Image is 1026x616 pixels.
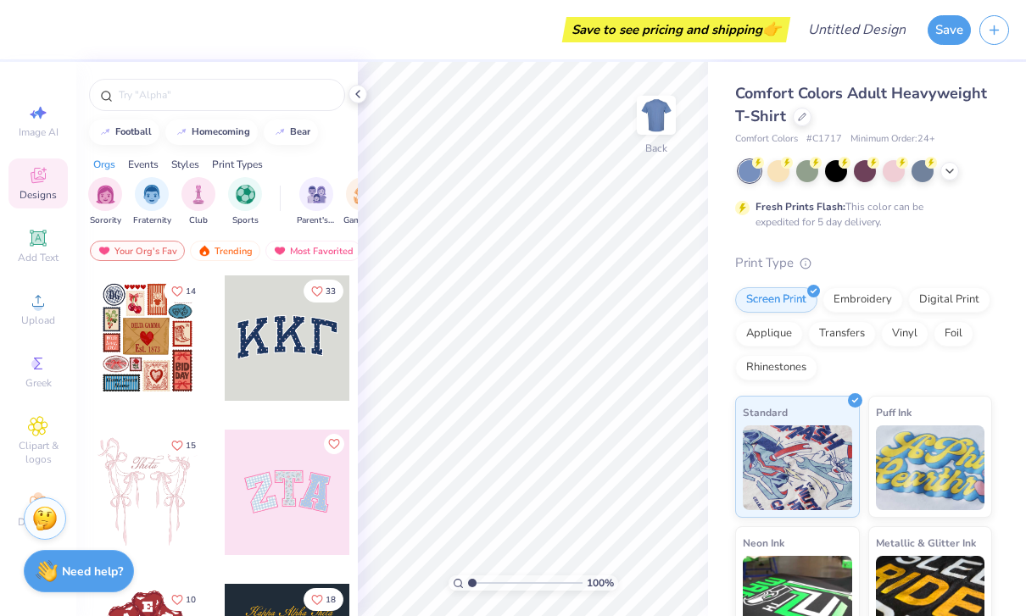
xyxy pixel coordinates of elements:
[934,321,973,347] div: Foil
[117,86,334,103] input: Try "Alpha"
[181,177,215,227] button: filter button
[354,185,373,204] img: Game Day Image
[93,157,115,172] div: Orgs
[264,119,318,145] button: bear
[265,241,361,261] div: Most Favorited
[190,241,260,261] div: Trending
[19,125,59,139] span: Image AI
[186,596,196,604] span: 10
[98,245,111,257] img: most_fav.gif
[326,596,336,604] span: 18
[212,157,263,172] div: Print Types
[566,17,786,42] div: Save to see pricing and shipping
[228,177,262,227] div: filter for Sports
[307,185,326,204] img: Parent's Weekend Image
[90,241,185,261] div: Your Org's Fav
[21,314,55,327] span: Upload
[735,253,992,273] div: Print Type
[876,534,976,552] span: Metallic & Glitter Ink
[89,119,159,145] button: football
[186,287,196,296] span: 14
[115,127,152,136] div: football
[175,127,188,137] img: trend_line.gif
[756,200,845,214] strong: Fresh Prints Flash:
[743,534,784,552] span: Neon Ink
[164,280,204,302] button: Like
[18,515,59,529] span: Decorate
[762,19,781,39] span: 👉
[928,15,971,45] button: Save
[186,441,196,450] span: 15
[297,214,336,227] span: Parent's Weekend
[343,177,382,227] div: filter for Game Day
[198,245,211,257] img: trending.gif
[232,214,259,227] span: Sports
[98,127,112,137] img: trend_line.gif
[587,575,614,591] span: 100 %
[165,119,258,145] button: homecoming
[133,177,171,227] div: filter for Fraternity
[181,177,215,227] div: filter for Club
[20,188,57,202] span: Designs
[735,287,817,313] div: Screen Print
[25,376,52,390] span: Greek
[142,185,161,204] img: Fraternity Image
[8,439,68,466] span: Clipart & logos
[735,321,803,347] div: Applique
[304,280,343,302] button: Like
[304,588,343,611] button: Like
[297,177,336,227] button: filter button
[876,403,912,421] span: Puff Ink
[189,185,208,204] img: Club Image
[236,185,255,204] img: Sports Image
[273,245,287,257] img: most_fav.gif
[62,563,123,580] strong: Need help?
[18,251,59,264] span: Add Text
[343,177,382,227] button: filter button
[822,287,903,313] div: Embroidery
[273,127,287,137] img: trend_line.gif
[850,132,935,147] span: Minimum Order: 24 +
[88,177,122,227] button: filter button
[326,287,336,296] span: 33
[164,434,204,457] button: Like
[189,214,208,227] span: Club
[735,83,987,126] span: Comfort Colors Adult Heavyweight T-Shirt
[743,425,852,510] img: Standard
[290,127,310,136] div: bear
[90,214,121,227] span: Sorority
[324,434,344,454] button: Like
[297,177,336,227] div: filter for Parent's Weekend
[639,98,673,132] img: Back
[228,177,262,227] button: filter button
[735,355,817,380] div: Rhinestones
[645,141,667,156] div: Back
[192,127,250,136] div: homecoming
[171,157,199,172] div: Styles
[343,214,382,227] span: Game Day
[795,13,919,47] input: Untitled Design
[133,214,171,227] span: Fraternity
[96,185,115,204] img: Sorority Image
[88,177,122,227] div: filter for Sorority
[133,177,171,227] button: filter button
[735,132,798,147] span: Comfort Colors
[743,403,788,421] span: Standard
[128,157,159,172] div: Events
[876,425,985,510] img: Puff Ink
[806,132,842,147] span: # C1717
[164,588,204,611] button: Like
[881,321,928,347] div: Vinyl
[908,287,990,313] div: Digital Print
[808,321,876,347] div: Transfers
[756,199,964,230] div: This color can be expedited for 5 day delivery.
